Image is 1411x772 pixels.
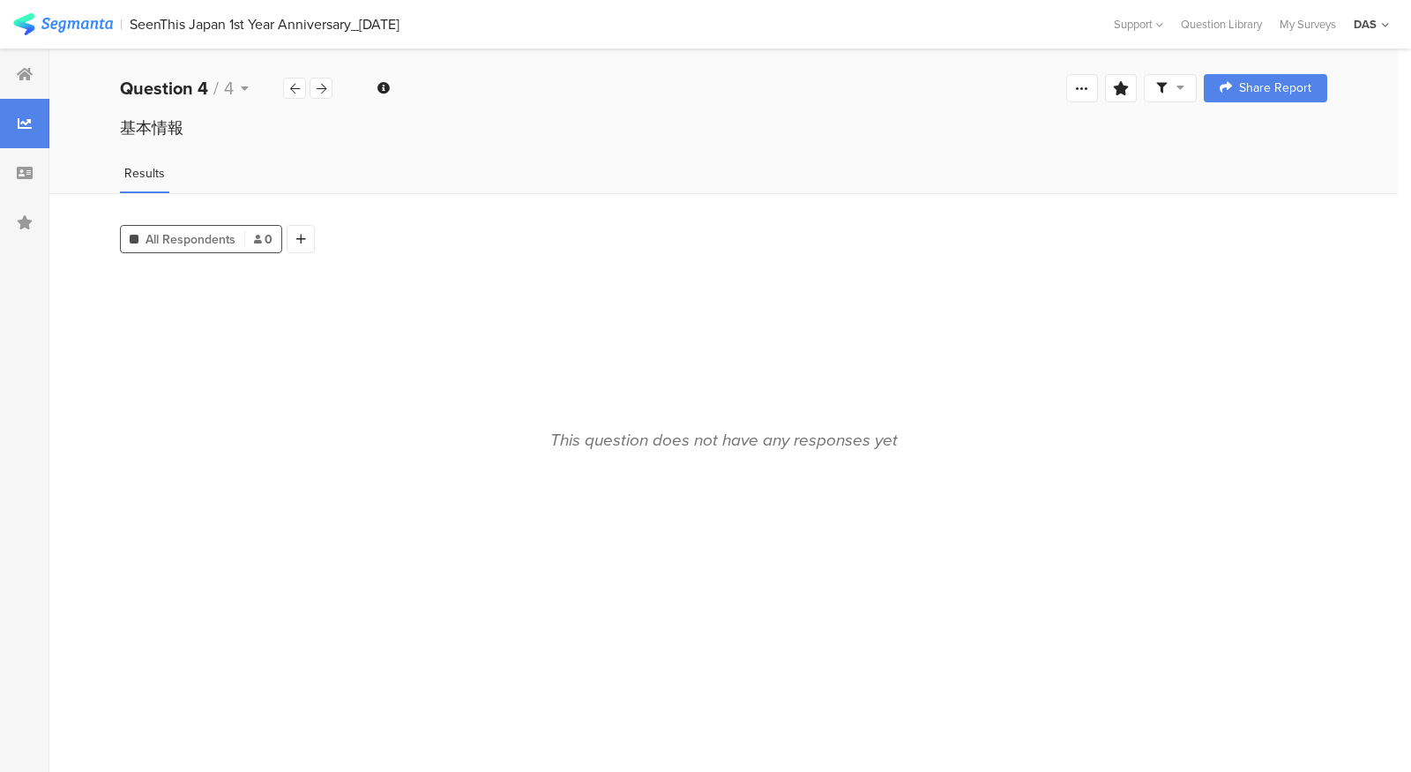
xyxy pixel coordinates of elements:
[213,75,219,101] span: /
[120,14,123,34] div: |
[120,75,208,101] b: Question 4
[224,75,234,101] span: 4
[550,427,898,453] div: This question does not have any responses yet
[1172,16,1271,33] a: Question Library
[13,13,113,35] img: segmanta logo
[1354,16,1377,33] div: DAS
[1271,16,1345,33] a: My Surveys
[1239,82,1311,94] span: Share Report
[1114,11,1163,38] div: Support
[124,164,165,183] span: Results
[120,116,1327,139] div: 基本情報
[146,230,235,249] span: All Respondents
[130,16,399,33] div: SeenThis Japan 1st Year Anniversary_[DATE]
[254,230,272,249] span: 0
